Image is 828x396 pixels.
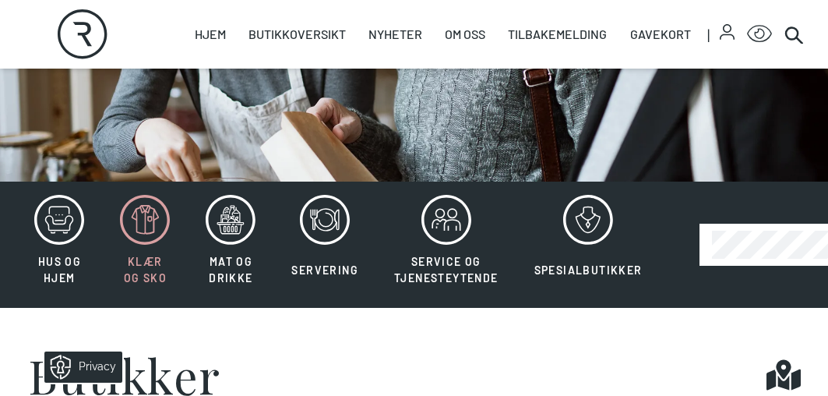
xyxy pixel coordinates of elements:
span: Servering [291,263,358,277]
button: Servering [275,194,375,295]
span: Service og tjenesteytende [394,255,499,285]
button: Spesialbutikker [518,194,659,295]
span: Hus og hjem [38,255,81,285]
iframe: Manage Preferences [16,346,143,388]
button: Service og tjenesteytende [378,194,515,295]
span: Klær og sko [124,255,167,285]
button: Hus og hjem [18,194,100,295]
button: Open Accessibility Menu [747,22,772,47]
span: Spesialbutikker [534,263,643,277]
button: Mat og drikke [189,194,272,295]
span: Mat og drikke [209,255,252,285]
button: Klær og sko [104,194,186,295]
